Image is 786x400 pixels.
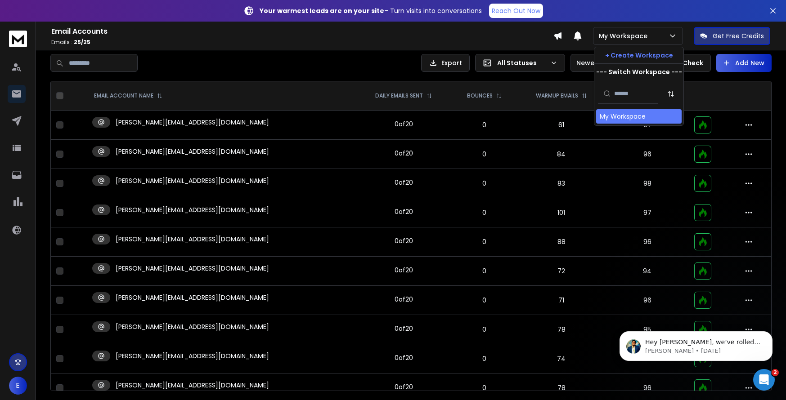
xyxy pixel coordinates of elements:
p: [PERSON_NAME][EMAIL_ADDRESS][DOMAIN_NAME] [116,293,269,302]
td: 95 [606,315,689,344]
div: Send us a message [18,144,150,153]
td: 96 [606,227,689,257]
td: 98 [606,169,689,198]
p: 0 [457,208,512,217]
p: --- Switch Workspace --- [596,67,682,76]
p: [PERSON_NAME][EMAIL_ADDRESS][DOMAIN_NAME] [116,264,269,273]
button: Add New [716,54,772,72]
p: 0 [457,383,512,392]
td: 74 [517,344,606,373]
td: 96 [606,344,689,373]
p: How can we assist you [DATE]? [18,94,162,125]
button: Messages [60,280,120,316]
button: Export [421,54,470,72]
div: 0 of 20 [395,236,413,245]
td: 72 [517,257,606,286]
p: 0 [457,267,512,276]
div: EMAIL ACCOUNT NAME [94,92,162,99]
span: Help [143,303,157,309]
p: [PERSON_NAME][EMAIL_ADDRESS][DOMAIN_NAME] [116,322,269,331]
p: – Turn visits into conversations [260,6,482,15]
p: Get Free Credits [713,31,764,40]
div: Optimizing Warmup Settings in ReachInbox [18,204,151,223]
p: 0 [457,325,512,334]
button: Newest [570,54,629,72]
div: 0 of 20 [395,295,413,304]
p: 0 [457,179,512,188]
button: E [9,377,27,395]
td: 71 [517,286,606,315]
div: 0 of 20 [395,382,413,391]
p: [PERSON_NAME][EMAIL_ADDRESS][DOMAIN_NAME] [116,351,269,360]
span: Home [20,303,40,309]
p: [PERSON_NAME][EMAIL_ADDRESS][DOMAIN_NAME] [116,118,269,127]
p: [PERSON_NAME][EMAIL_ADDRESS][DOMAIN_NAME] [116,205,269,214]
a: Reach Out Now [489,4,543,18]
p: WARMUP EMAILS [536,92,578,99]
button: Sort by Sort A-Z [662,85,680,103]
img: Profile image for Lakshita [113,14,131,32]
p: Emails : [51,39,553,46]
td: 101 [517,198,606,227]
div: Discovering ReachInbox: A Guide to Its Purpose and Functionality [18,256,151,275]
p: BOUNCES [467,92,493,99]
div: 0 of 20 [395,266,413,275]
button: + Create Workspace [594,47,683,63]
p: 0 [457,150,512,159]
span: 25 / 25 [74,38,90,46]
div: 0 of 20 [395,120,413,129]
p: Reach Out Now [492,6,540,15]
p: [PERSON_NAME][EMAIL_ADDRESS][DOMAIN_NAME] [116,176,269,185]
span: Search for help [18,183,73,193]
button: Get Free Credits [694,27,770,45]
p: + Create Workspace [605,51,673,60]
div: 0 of 20 [395,207,413,216]
p: [PERSON_NAME][EMAIL_ADDRESS][DOMAIN_NAME] [116,147,269,156]
div: Navigating Advanced Campaign Options in ReachInbox [18,230,151,249]
button: Help [120,280,180,316]
p: 0 [457,237,512,246]
iframe: Intercom live chat [753,369,775,391]
h1: Email Accounts [51,26,553,37]
div: Discovering ReachInbox: A Guide to Its Purpose and Functionality [13,253,167,279]
div: Navigating Advanced Campaign Options in ReachInbox [13,227,167,253]
p: My Workspace [599,31,651,40]
div: 0 of 20 [395,353,413,362]
p: DAILY EMAILS SENT [375,92,423,99]
img: logo [18,19,78,30]
td: 96 [606,140,689,169]
strong: Your warmest leads are on your site [260,6,384,15]
p: [PERSON_NAME][EMAIL_ADDRESS][DOMAIN_NAME] [116,235,269,244]
div: 0 of 20 [395,178,413,187]
td: 78 [517,315,606,344]
td: 96 [606,286,689,315]
p: Hi [PERSON_NAME] 👋 [18,64,162,94]
td: 94 [606,257,689,286]
button: Search for help [13,179,167,197]
div: 0 of 20 [395,149,413,158]
p: 0 [457,296,512,305]
span: Messages [75,303,106,309]
span: 2 [772,369,779,376]
div: My Workspace [600,112,646,121]
td: 83 [517,169,606,198]
td: 84 [517,140,606,169]
iframe: Intercom notifications message [606,312,786,376]
img: logo [9,31,27,47]
p: 0 [457,354,512,363]
td: 61 [517,111,606,140]
p: [PERSON_NAME][EMAIL_ADDRESS][DOMAIN_NAME] [116,381,269,390]
td: 97 [606,198,689,227]
p: All Statuses [497,58,547,67]
img: Profile image for Raj [130,14,148,32]
div: Close [155,14,171,31]
div: Optimizing Warmup Settings in ReachInbox [13,200,167,227]
td: 88 [517,227,606,257]
div: 0 of 20 [395,324,413,333]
